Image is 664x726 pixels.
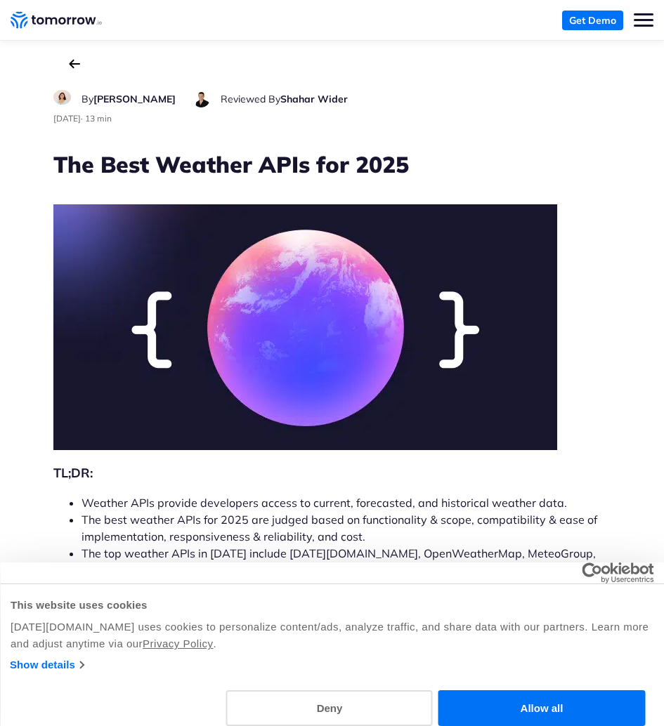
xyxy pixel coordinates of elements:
li: The top weather APIs in [DATE] include [DATE][DOMAIN_NAME], OpenWeatherMap, MeteoGroup, Weatherst... [82,545,611,579]
a: Usercentrics Cookiebot - opens in a new window [530,562,653,583]
a: Home link [11,10,102,31]
span: · [81,113,83,124]
div: author name [82,91,176,107]
li: The best weather APIs for 2025 are judged based on functionality & scope, compatibility & ease of... [82,511,611,545]
h2: TL;DR: [53,463,611,483]
button: Toggle mobile menu [634,11,653,30]
li: Weather APIs provide developers access to current, forecasted, and historical weather data. [82,494,611,511]
a: back to the main blog page [69,59,80,69]
img: Shahar Wider [193,90,210,107]
a: Get Demo [562,11,623,30]
div: [DATE][DOMAIN_NAME] uses cookies to personalize content/ads, analyze traffic, and share data with... [11,619,653,652]
span: publish date [53,113,81,124]
a: Show details [10,656,84,673]
span: Reviewed By [221,93,280,105]
a: Privacy Policy [143,638,213,649]
div: This website uses cookies [11,597,653,614]
h1: The Best Weather APIs for 2025 [53,149,611,180]
div: author name [221,91,348,107]
span: By [82,93,93,105]
button: Deny [226,690,433,726]
span: Estimated reading time [85,113,112,124]
img: Ruth Favela [53,90,71,105]
button: Allow all [438,690,645,726]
